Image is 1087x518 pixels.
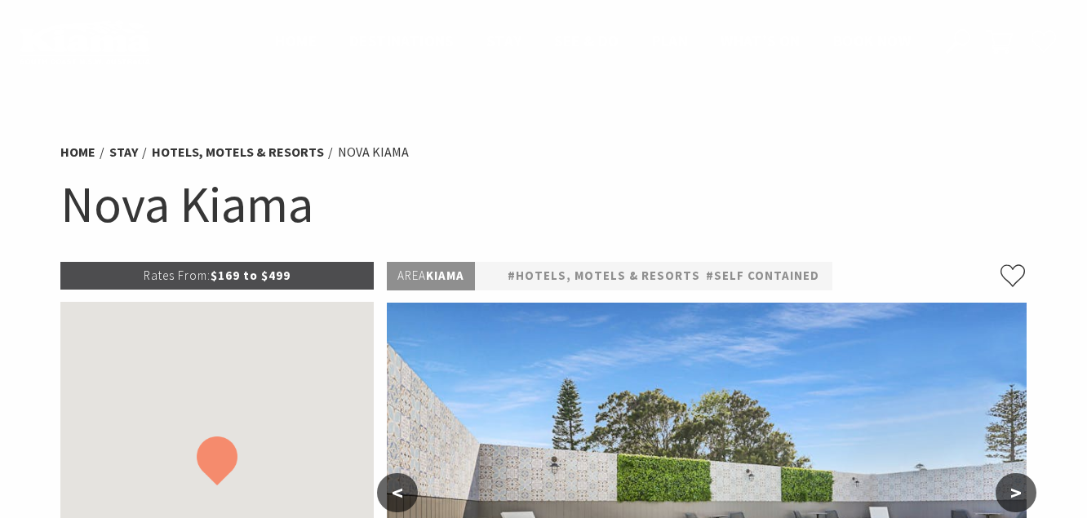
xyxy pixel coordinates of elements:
[377,473,418,512] button: <
[109,144,138,161] a: Stay
[833,31,911,51] span: Book now
[652,31,689,51] span: Plan
[20,20,150,64] img: Kiama Logo
[554,31,619,51] span: See & Do
[486,31,522,51] span: Stay
[60,144,95,161] a: Home
[996,473,1036,512] button: >
[60,171,1027,237] h1: Nova Kiama
[60,262,374,290] p: $169 to $499
[397,268,426,283] span: Area
[349,31,454,51] span: Destinations
[706,266,819,286] a: #Self Contained
[144,268,211,283] span: Rates From:
[338,142,409,163] li: Nova Kiama
[275,31,317,51] span: Home
[721,31,801,51] span: What’s On
[387,262,475,290] p: Kiama
[152,144,324,161] a: Hotels, Motels & Resorts
[259,29,927,55] nav: Main Menu
[508,266,700,286] a: #Hotels, Motels & Resorts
